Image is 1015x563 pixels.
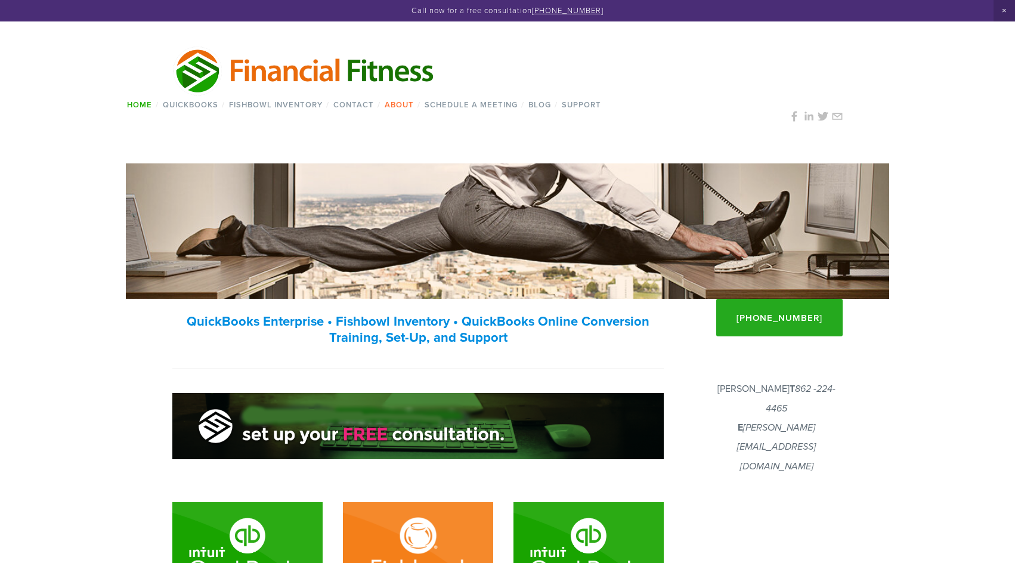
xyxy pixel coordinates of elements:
a: Fishbowl Inventory [225,96,326,113]
a: Support [558,96,605,113]
span: / [555,99,558,110]
a: Contact [329,96,377,113]
a: About [380,96,417,113]
span: / [521,99,524,110]
a: Blog [524,96,555,113]
span: / [326,99,329,110]
img: Financial Fitness Consulting [172,45,436,96]
h1: Your trusted Quickbooks, Fishbowl, and inventory expert. [172,216,843,246]
p: [PERSON_NAME] [710,379,843,476]
a: [PHONE_NUMBER] [716,299,843,336]
strong: QuickBooks Enterprise • Fishbowl Inventory • QuickBooks Online Conversion Training, Set-Up, and S... [187,311,653,346]
span: / [417,99,420,110]
span: / [156,99,159,110]
a: QuickBooks [159,96,222,113]
img: Free Consultation Banner [172,393,664,459]
a: Home [123,96,156,113]
p: Call now for a free consultation [23,6,992,16]
em: [PERSON_NAME][EMAIL_ADDRESS][DOMAIN_NAME] [737,422,816,472]
span: / [377,99,380,110]
strong: T [790,382,795,395]
a: Schedule a Meeting [420,96,521,113]
em: 862 -224-4465 [766,383,835,414]
a: [PHONE_NUMBER] [532,5,604,16]
span: / [222,99,225,110]
strong: E [738,420,743,434]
